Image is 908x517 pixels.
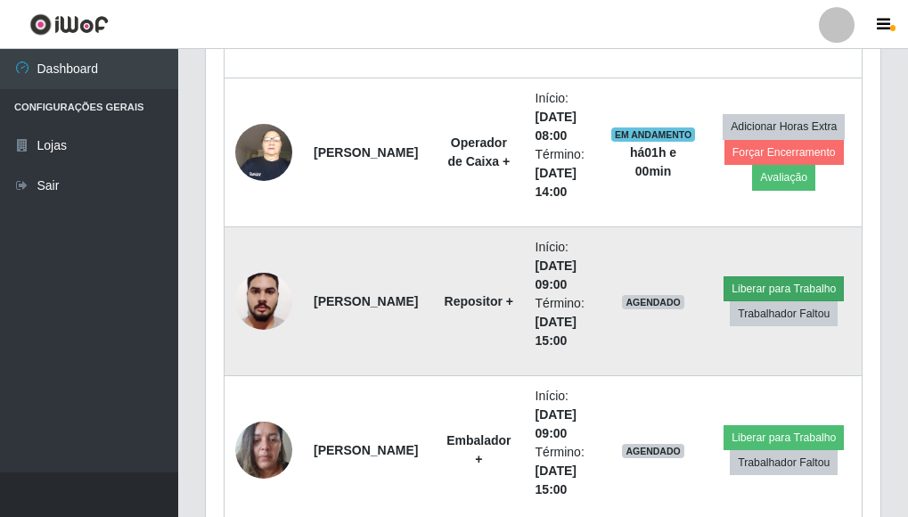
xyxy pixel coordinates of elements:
[314,294,418,308] strong: [PERSON_NAME]
[724,140,844,165] button: Forçar Encerramento
[752,165,815,190] button: Avaliação
[536,166,577,199] time: [DATE] 14:00
[723,114,845,139] button: Adicionar Horas Extra
[536,258,577,291] time: [DATE] 09:00
[536,464,577,496] time: [DATE] 15:00
[235,114,292,190] img: 1723623614898.jpeg
[536,407,577,440] time: [DATE] 09:00
[630,145,676,178] strong: há 01 h e 00 min
[536,110,577,143] time: [DATE] 08:00
[235,412,292,488] img: 1677615150889.jpeg
[235,263,292,339] img: 1750175754354.jpeg
[536,315,577,348] time: [DATE] 15:00
[724,276,844,301] button: Liberar para Trabalho
[446,433,511,466] strong: Embalador +
[536,387,590,443] li: Início:
[447,135,510,168] strong: Operador de Caixa +
[29,13,109,36] img: CoreUI Logo
[536,238,590,294] li: Início:
[724,425,844,450] button: Liberar para Trabalho
[730,301,838,326] button: Trabalhador Faltou
[622,444,684,458] span: AGENDADO
[314,443,418,457] strong: [PERSON_NAME]
[536,294,590,350] li: Término:
[445,294,513,308] strong: Repositor +
[314,145,418,160] strong: [PERSON_NAME]
[536,89,590,145] li: Início:
[536,145,590,201] li: Término:
[622,295,684,309] span: AGENDADO
[730,450,838,475] button: Trabalhador Faltou
[536,443,590,499] li: Término:
[611,127,696,142] span: EM ANDAMENTO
